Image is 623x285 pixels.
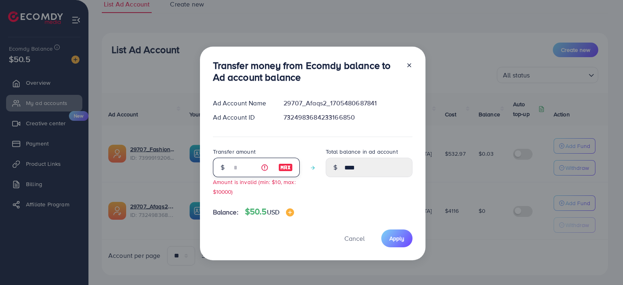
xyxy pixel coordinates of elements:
button: Cancel [334,229,375,247]
div: 29707_Afaqs2_1705480687841 [277,99,419,108]
label: Transfer amount [213,148,256,156]
span: Apply [389,234,404,242]
span: Cancel [344,234,365,243]
label: Total balance in ad account [326,148,398,156]
span: Balance: [213,208,238,217]
img: image [278,163,293,172]
button: Apply [381,229,412,247]
h4: $50.5 [245,207,294,217]
iframe: Chat [589,249,617,279]
div: Ad Account Name [206,99,277,108]
small: Amount is invalid (min: $10, max: $10000) [213,178,296,195]
div: Ad Account ID [206,113,277,122]
div: 7324983684233166850 [277,113,419,122]
span: USD [267,208,279,216]
img: image [286,208,294,216]
h3: Transfer money from Ecomdy balance to Ad account balance [213,60,400,83]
